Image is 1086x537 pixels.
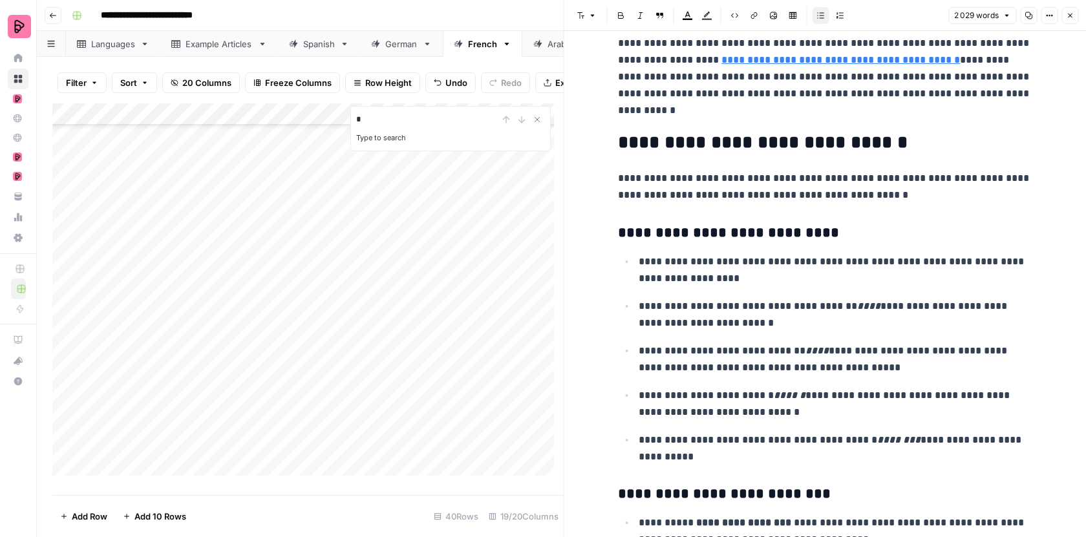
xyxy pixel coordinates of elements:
[365,76,412,89] span: Row Height
[8,48,28,68] a: Home
[8,186,28,207] a: Your Data
[8,15,31,38] img: Preply Logo
[385,37,418,50] div: German
[8,10,28,43] button: Workspace: Preply
[162,72,240,93] button: 20 Columns
[8,330,28,350] a: AirOps Academy
[134,510,186,523] span: Add 10 Rows
[8,227,28,248] a: Settings
[445,76,467,89] span: Undo
[303,37,335,50] div: Spanish
[425,72,476,93] button: Undo
[245,72,340,93] button: Freeze Columns
[72,510,107,523] span: Add Row
[186,37,253,50] div: Example Articles
[13,172,22,181] img: mhz6d65ffplwgtj76gcfkrq5icux
[481,72,530,93] button: Redo
[8,350,28,371] button: What's new?
[278,31,360,57] a: Spanish
[529,112,545,127] button: Close Search
[501,76,522,89] span: Redo
[954,10,999,21] span: 2 029 words
[484,506,564,527] div: 19/20 Columns
[91,37,135,50] div: Languages
[8,68,28,89] a: Browse
[468,37,497,50] div: French
[443,31,522,57] a: French
[345,72,420,93] button: Row Height
[182,76,231,89] span: 20 Columns
[8,207,28,227] a: Usage
[360,31,443,57] a: German
[112,72,157,93] button: Sort
[115,506,194,527] button: Add 10 Rows
[13,153,22,162] img: mhz6d65ffplwgtj76gcfkrq5icux
[58,72,107,93] button: Filter
[66,31,160,57] a: Languages
[13,94,22,103] img: mhz6d65ffplwgtj76gcfkrq5icux
[555,76,601,89] span: Export CSV
[948,7,1016,24] button: 2 029 words
[356,133,406,142] label: Type to search
[548,37,573,50] div: Arabic
[522,31,599,57] a: Arabic
[160,31,278,57] a: Example Articles
[52,506,115,527] button: Add Row
[66,76,87,89] span: Filter
[535,72,610,93] button: Export CSV
[8,351,28,370] div: What's new?
[8,371,28,392] button: Help + Support
[429,506,484,527] div: 40 Rows
[120,76,137,89] span: Sort
[265,76,332,89] span: Freeze Columns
